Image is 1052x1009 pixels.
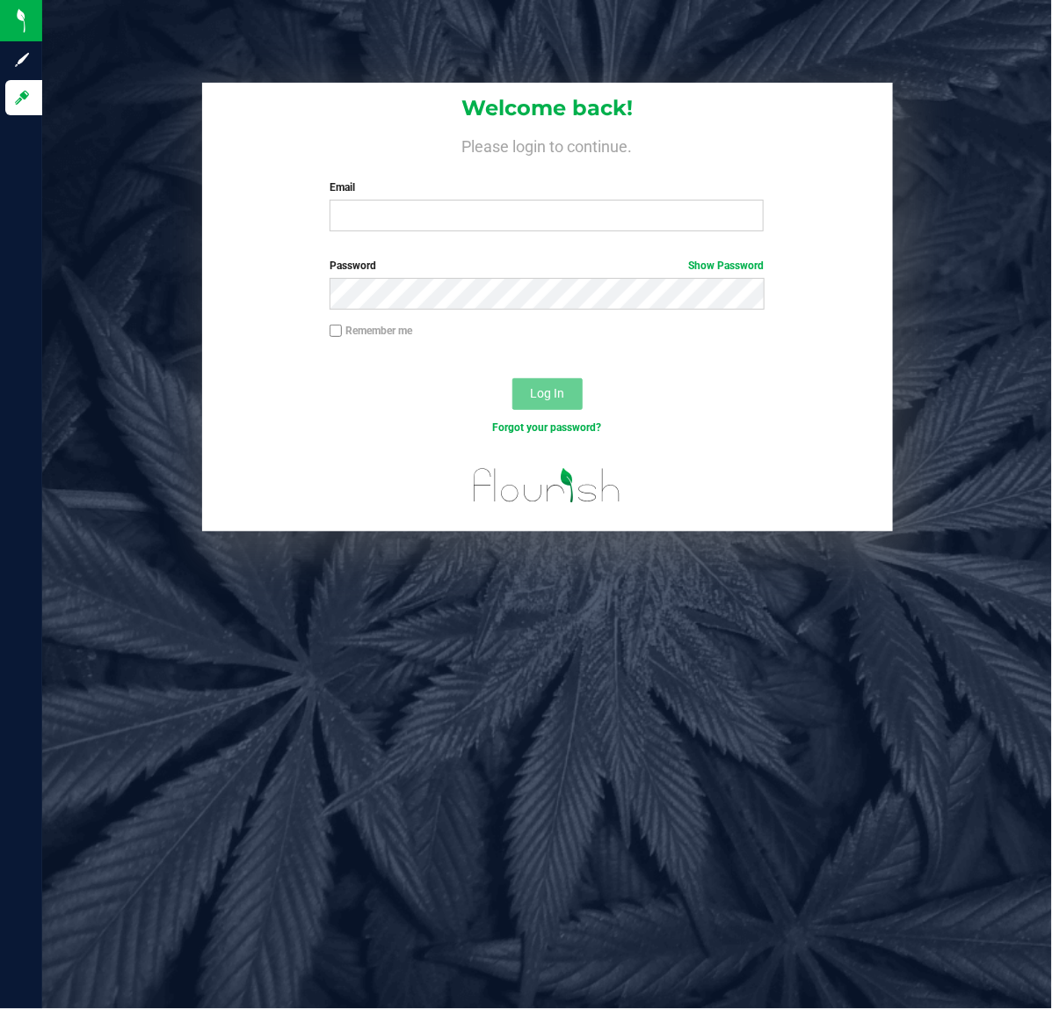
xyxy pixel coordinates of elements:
[330,325,342,337] input: Remember me
[13,89,31,106] inline-svg: Log in
[330,179,764,195] label: Email
[512,378,583,410] button: Log In
[461,454,634,517] img: flourish_logo.svg
[530,386,564,400] span: Log In
[202,134,893,155] h4: Please login to continue.
[330,323,412,339] label: Remember me
[202,97,893,120] h1: Welcome back!
[492,421,601,434] a: Forgot your password?
[688,260,764,272] a: Show Password
[330,260,376,272] span: Password
[13,51,31,69] inline-svg: Sign up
